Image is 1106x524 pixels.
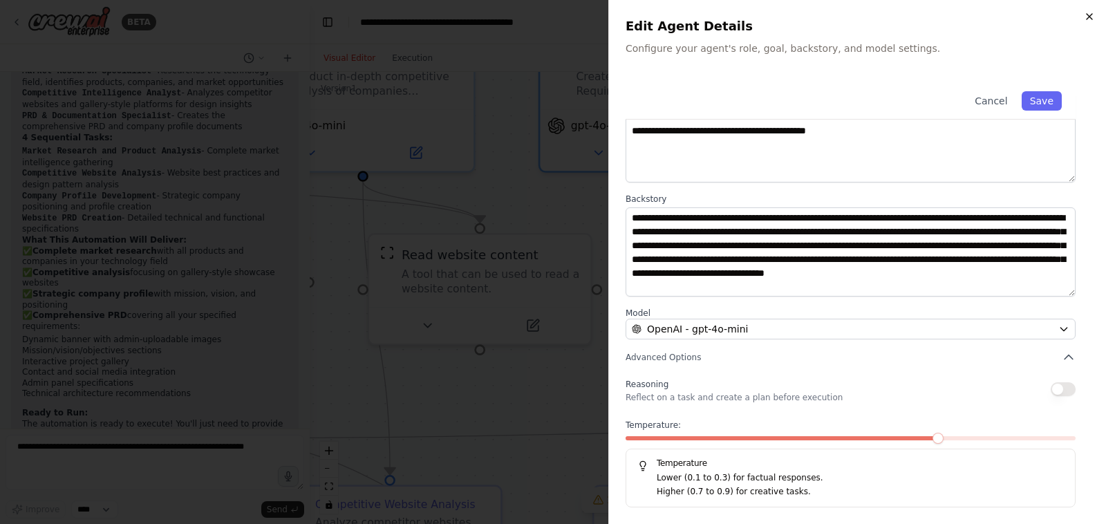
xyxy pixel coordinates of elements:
[626,17,1089,36] h2: Edit Agent Details
[626,194,1076,205] label: Backstory
[626,308,1076,319] label: Model
[626,392,843,403] p: Reflect on a task and create a plan before execution
[637,458,1064,469] h5: Temperature
[626,41,1089,55] p: Configure your agent's role, goal, backstory, and model settings.
[1022,91,1062,111] button: Save
[657,471,1064,485] p: Lower (0.1 to 0.3) for factual responses.
[626,420,681,431] span: Temperature:
[647,322,748,336] span: OpenAI - gpt-4o-mini
[657,485,1064,499] p: Higher (0.7 to 0.9) for creative tasks.
[626,380,668,389] span: Reasoning
[626,350,1076,364] button: Advanced Options
[626,319,1076,339] button: OpenAI - gpt-4o-mini
[626,352,701,363] span: Advanced Options
[966,91,1015,111] button: Cancel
